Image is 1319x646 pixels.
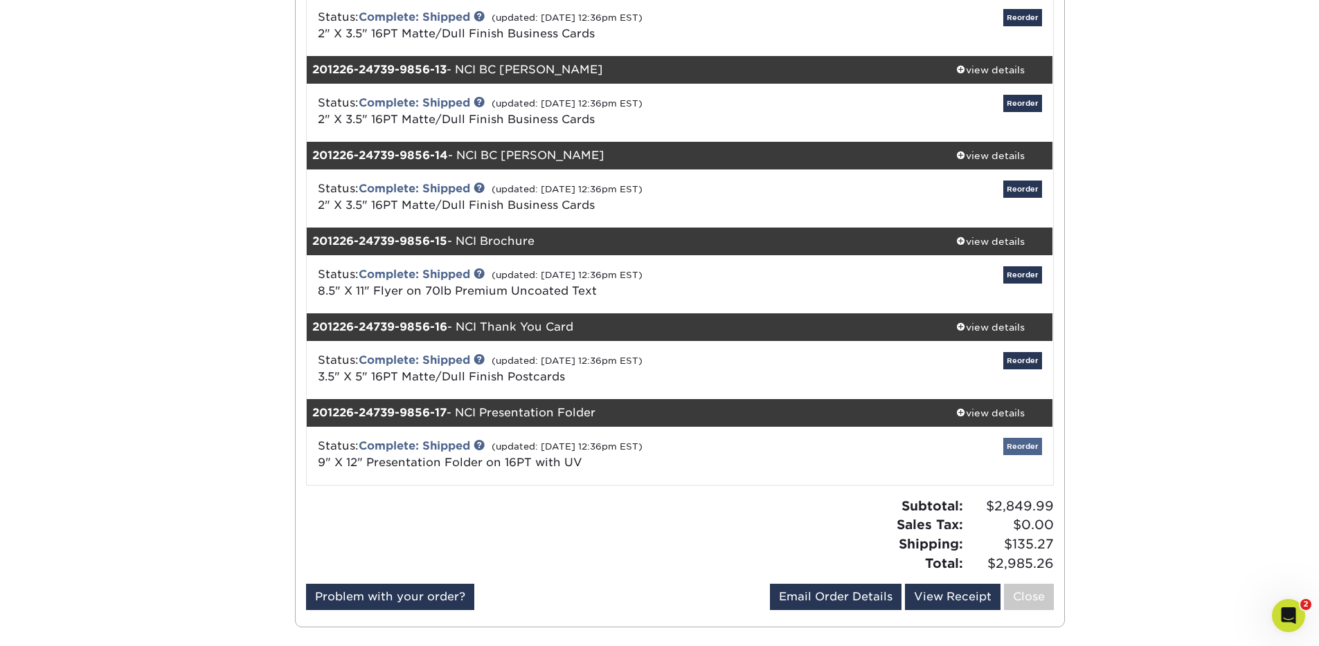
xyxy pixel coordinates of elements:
div: view details [928,149,1053,163]
a: Reorder [1003,9,1042,26]
div: Status: [307,181,804,214]
a: Reorder [1003,95,1042,112]
a: Reorder [1003,181,1042,198]
small: (updated: [DATE] 12:36pm EST) [492,98,643,109]
div: - NCI BC [PERSON_NAME] [307,142,928,169]
a: Complete: Shipped [359,96,470,109]
small: (updated: [DATE] 12:36pm EST) [492,12,643,23]
strong: 201226-24739-9856-16 [312,320,447,333]
strong: Sales Tax: [897,517,963,532]
div: view details [928,320,1053,334]
div: - NCI Thank You Card [307,313,928,341]
a: view details [928,399,1053,427]
a: view details [928,313,1053,341]
span: $135.27 [967,535,1054,554]
div: Status: [307,438,804,471]
div: - NCI Brochure [307,228,928,255]
div: Status: [307,9,804,42]
a: 9" X 12" Presentation Folder on 16PT with UV [318,456,582,469]
small: (updated: [DATE] 12:36pm EST) [492,356,643,366]
a: Complete: Shipped [359,439,470,452]
div: Status: [307,352,804,385]
strong: Shipping: [899,536,963,551]
span: $2,849.99 [967,497,1054,516]
strong: 201226-24739-9856-15 [312,234,447,248]
a: Problem with your order? [306,584,474,610]
a: 2" X 3.5" 16PT Matte/Dull Finish Business Cards [318,199,595,212]
iframe: Intercom live chat [1272,599,1305,632]
div: Status: [307,95,804,128]
a: View Receipt [905,584,1001,610]
div: Status: [307,266,804,299]
strong: 201226-24739-9856-13 [312,63,447,76]
a: 2" X 3.5" 16PT Matte/Dull Finish Business Cards [318,27,595,40]
a: view details [928,228,1053,255]
a: Complete: Shipped [359,268,470,281]
a: Close [1004,584,1054,610]
strong: 201226-24739-9856-14 [312,149,448,162]
strong: Total: [925,555,963,571]
span: $0.00 [967,515,1054,535]
div: view details [928,63,1053,77]
strong: Subtotal: [901,498,963,513]
a: view details [928,56,1053,84]
a: 3.5" X 5" 16PT Matte/Dull Finish Postcards [318,370,565,383]
a: Complete: Shipped [359,10,470,24]
small: (updated: [DATE] 12:36pm EST) [492,184,643,194]
a: Reorder [1003,266,1042,284]
strong: 201226-24739-9856-17 [312,406,447,419]
small: (updated: [DATE] 12:36pm EST) [492,441,643,452]
div: view details [928,406,1053,420]
a: Complete: Shipped [359,182,470,195]
div: - NCI Presentation Folder [307,399,928,427]
a: Email Order Details [770,584,901,610]
a: 8.5" X 11" Flyer on 70lb Premium Uncoated Text [318,284,597,297]
a: Complete: Shipped [359,353,470,367]
small: (updated: [DATE] 12:36pm EST) [492,270,643,280]
a: Reorder [1003,352,1042,369]
a: Reorder [1003,438,1042,455]
a: 2" X 3.5" 16PT Matte/Dull Finish Business Cards [318,113,595,126]
a: view details [928,142,1053,169]
div: view details [928,234,1053,248]
span: $2,985.26 [967,554,1054,573]
div: - NCI BC [PERSON_NAME] [307,56,928,84]
span: 2 [1300,599,1311,610]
